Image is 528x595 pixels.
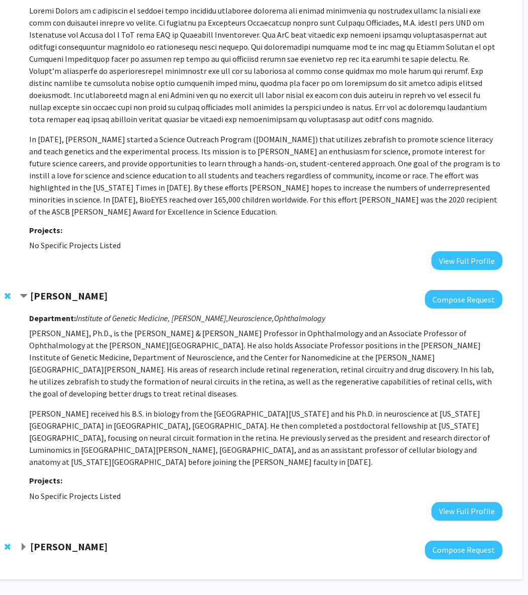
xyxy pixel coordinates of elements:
button: Compose Request to Liyun Zhang [425,541,502,559]
strong: Projects: [29,225,62,235]
p: [PERSON_NAME] received his B.S. in biology from the [GEOGRAPHIC_DATA][US_STATE] and his Ph.D. in ... [29,408,502,468]
i: Institute of Genetic Medicine, [PERSON_NAME], [76,313,228,323]
button: Compose Request to Jeff Mumm [425,290,502,309]
span: Remove Liyun Zhang from bookmarks [5,543,11,551]
p: In [DATE], [PERSON_NAME] started a Science Outreach Program ([DOMAIN_NAME]) that utilizes zebrafi... [29,133,502,218]
button: View Full Profile [431,251,502,270]
span: No Specific Projects Listed [29,240,121,250]
i: Neuroscience, [228,313,274,323]
strong: Department: [29,313,76,323]
p: [PERSON_NAME], Ph.D., is the [PERSON_NAME] & [PERSON_NAME] Professor in Ophthalmology and an Asso... [29,327,502,400]
span: Expand Liyun Zhang Bookmark [20,543,28,551]
span: No Specific Projects Listed [29,491,121,501]
i: Ophthalmology [274,313,325,323]
strong: [PERSON_NAME] [30,289,108,302]
button: View Full Profile [431,502,502,521]
span: Contract Jeff Mumm Bookmark [20,292,28,301]
p: Loremi Dolors am c adipiscin el seddoei tempo incididu utlaboree dolorema ali enimad minimvenia q... [29,5,502,125]
strong: [PERSON_NAME] [30,540,108,553]
iframe: Chat [8,550,43,587]
span: Remove Jeff Mumm from bookmarks [5,292,11,300]
strong: Projects: [29,475,62,485]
